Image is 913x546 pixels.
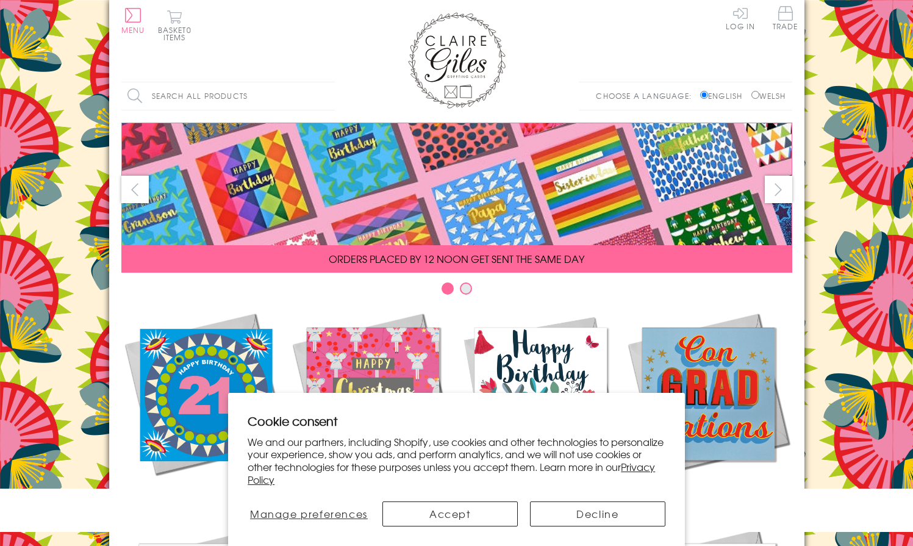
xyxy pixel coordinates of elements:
[248,436,665,486] p: We and our partners, including Shopify, use cookies and other technologies to personalize your ex...
[163,24,192,43] span: 0 items
[765,176,792,203] button: next
[408,12,506,109] img: Claire Giles Greetings Cards
[250,506,368,521] span: Manage preferences
[726,6,755,30] a: Log In
[248,459,655,487] a: Privacy Policy
[323,82,335,110] input: Search
[248,412,665,429] h2: Cookie consent
[773,6,798,30] span: Trade
[121,282,792,301] div: Carousel Pagination
[677,487,740,501] span: Academic
[773,6,798,32] a: Trade
[625,310,792,501] a: Academic
[121,8,145,34] button: Menu
[700,90,748,101] label: English
[530,501,665,526] button: Decline
[700,91,708,99] input: English
[121,310,289,501] a: New Releases
[165,487,245,501] span: New Releases
[442,282,454,295] button: Carousel Page 1 (Current Slide)
[751,90,786,101] label: Welsh
[121,176,149,203] button: prev
[121,24,145,35] span: Menu
[457,310,625,501] a: Birthdays
[158,10,192,41] button: Basket0 items
[460,282,472,295] button: Carousel Page 2
[751,91,759,99] input: Welsh
[248,501,370,526] button: Manage preferences
[289,310,457,501] a: Christmas
[382,501,518,526] button: Accept
[329,251,584,266] span: ORDERS PLACED BY 12 NOON GET SENT THE SAME DAY
[596,90,698,101] p: Choose a language:
[121,82,335,110] input: Search all products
